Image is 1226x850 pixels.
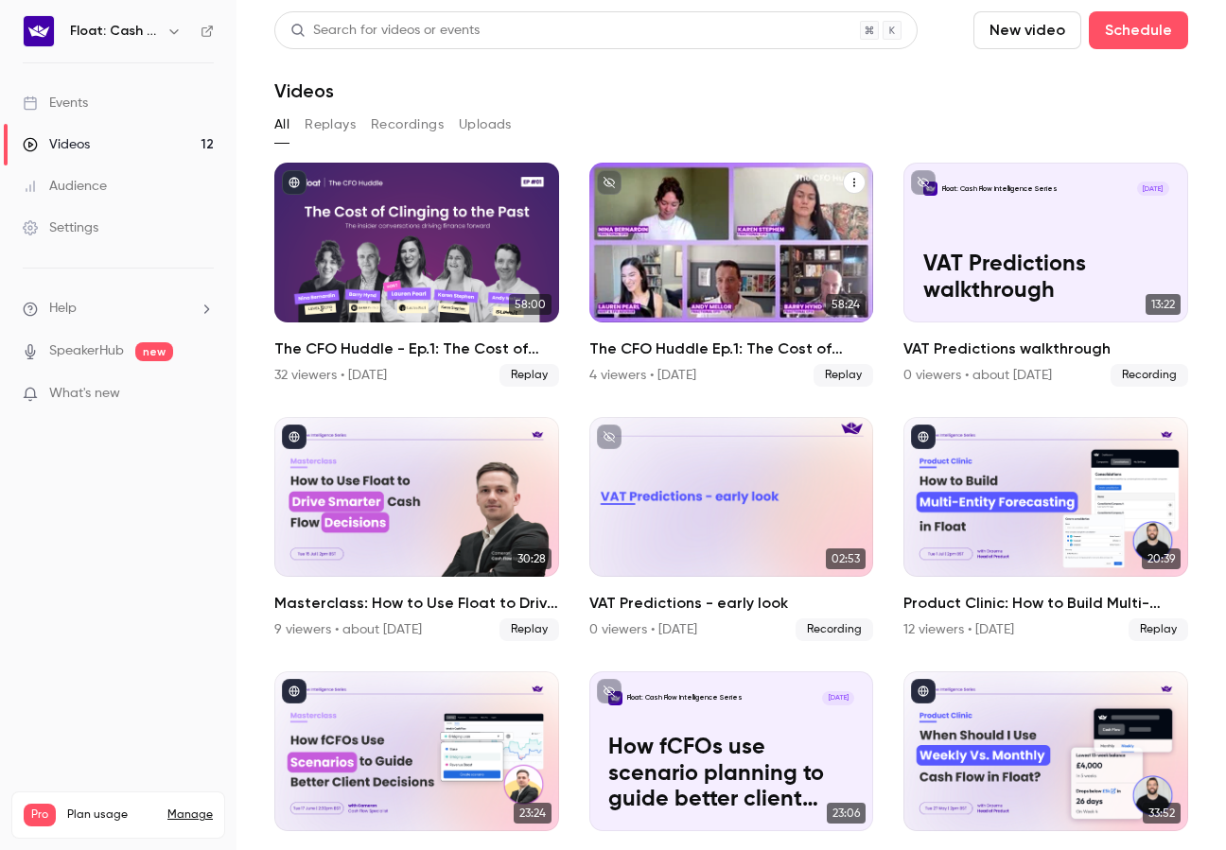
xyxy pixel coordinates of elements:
[597,679,622,703] button: unpublished
[827,803,866,824] span: 23:06
[597,425,622,449] button: unpublished
[167,807,213,823] a: Manage
[70,22,159,41] h6: Float: Cash Flow Intelligence Series
[911,425,936,449] button: published
[903,417,1188,641] li: Product Clinic: How to Build Multi-Entity Forecasting in Float
[903,592,1188,615] h2: Product Clinic: How to Build Multi-Entity Forecasting in Float
[290,21,480,41] div: Search for videos or events
[274,417,559,641] li: Masterclass: How to Use Float to Drive Smarter Cash Flow Decisions
[589,592,874,615] h2: VAT Predictions - early look
[24,16,54,46] img: Float: Cash Flow Intelligence Series
[191,386,214,403] iframe: Noticeable Trigger
[23,177,107,196] div: Audience
[23,218,98,237] div: Settings
[274,417,559,641] a: 30:28Masterclass: How to Use Float to Drive Smarter Cash Flow Decisions9 viewers • about [DATE]Re...
[49,384,120,404] span: What's new
[24,804,56,826] span: Pro
[282,425,306,449] button: published
[274,366,387,385] div: 32 viewers • [DATE]
[305,110,356,140] button: Replays
[512,548,552,569] span: 30:28
[589,417,874,641] li: VAT Predictions - early look
[923,252,1169,303] p: VAT Predictions walkthrough
[49,341,124,361] a: SpeakerHub
[1142,548,1181,569] span: 20:39
[589,417,874,641] a: 02:53VAT Predictions - early look0 viewers • [DATE]Recording
[274,592,559,615] h2: Masterclass: How to Use Float to Drive Smarter Cash Flow Decisions
[903,366,1052,385] div: 0 viewers • about [DATE]
[826,548,866,569] span: 02:53
[135,342,173,361] span: new
[23,94,88,113] div: Events
[814,364,873,387] span: Replay
[49,299,77,319] span: Help
[459,110,512,140] button: Uploads
[903,620,1014,639] div: 12 viewers • [DATE]
[1146,294,1181,315] span: 13:22
[627,693,743,703] p: Float: Cash Flow Intelligence Series
[796,618,873,641] span: Recording
[942,184,1058,194] p: Float: Cash Flow Intelligence Series
[903,338,1188,360] h2: VAT Predictions walkthrough
[274,163,559,387] a: 58:00The CFO Huddle - Ep.1: The Cost of Clinging to the Past32 viewers • [DATE]Replay
[911,679,936,703] button: published
[282,170,306,195] button: published
[1089,11,1188,49] button: Schedule
[822,691,854,705] span: [DATE]
[274,110,289,140] button: All
[973,11,1081,49] button: New video
[282,679,306,703] button: published
[589,163,874,387] li: The CFO Huddle Ep.1: The Cost of Clinging to the Past
[589,338,874,360] h2: The CFO Huddle Ep.1: The Cost of Clinging to the Past
[911,170,936,195] button: unpublished
[597,170,622,195] button: unpublished
[23,299,214,319] li: help-dropdown-opener
[903,163,1188,387] a: VAT Predictions walkthroughFloat: Cash Flow Intelligence Series[DATE]VAT Predictions walkthrough1...
[23,135,90,154] div: Videos
[514,803,552,824] span: 23:24
[608,735,854,812] p: How fCFOs use scenario planning to guide better client decisions
[826,294,866,315] span: 58:24
[1111,364,1188,387] span: Recording
[274,11,1188,839] section: Videos
[499,618,559,641] span: Replay
[274,163,559,387] li: The CFO Huddle - Ep.1: The Cost of Clinging to the Past
[1129,618,1188,641] span: Replay
[509,294,552,315] span: 58:00
[589,163,874,387] a: 58:24The CFO Huddle Ep.1: The Cost of Clinging to the Past4 viewers • [DATE]Replay
[1143,803,1181,824] span: 33:52
[589,366,696,385] div: 4 viewers • [DATE]
[274,620,422,639] div: 9 viewers • about [DATE]
[903,417,1188,641] a: 20:39Product Clinic: How to Build Multi-Entity Forecasting in Float12 viewers • [DATE]Replay
[1137,182,1169,196] span: [DATE]
[274,79,334,102] h1: Videos
[499,364,559,387] span: Replay
[903,163,1188,387] li: VAT Predictions walkthrough
[371,110,444,140] button: Recordings
[274,338,559,360] h2: The CFO Huddle - Ep.1: The Cost of Clinging to the Past
[589,620,697,639] div: 0 viewers • [DATE]
[67,807,156,823] span: Plan usage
